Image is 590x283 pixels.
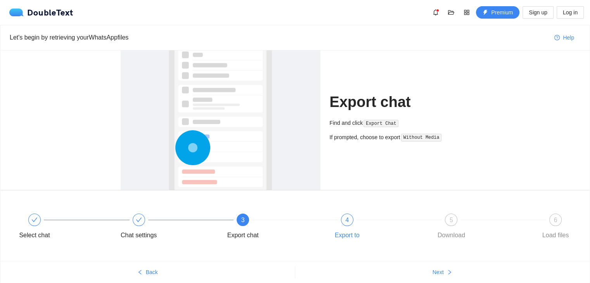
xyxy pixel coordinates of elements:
[445,6,457,19] button: folder-open
[563,33,574,42] span: Help
[121,229,157,242] div: Chat settings
[19,229,50,242] div: Select chat
[295,266,590,278] button: Nextright
[330,119,470,128] div: Find and click
[447,269,452,276] span: right
[330,133,470,142] div: If prompted, choose to export
[335,229,360,242] div: Export to
[433,268,444,276] span: Next
[548,31,580,44] button: question-circleHelp
[227,229,259,242] div: Export chat
[430,9,441,16] span: bell
[429,6,442,19] button: bell
[529,8,547,17] span: Sign up
[241,217,245,223] span: 3
[136,217,142,223] span: check
[554,217,557,223] span: 6
[9,9,73,16] div: DoubleText
[137,269,143,276] span: left
[460,6,473,19] button: appstore
[363,120,398,128] code: Export Chat
[533,214,578,242] div: 6Load files
[438,229,465,242] div: Download
[345,217,349,223] span: 4
[12,214,116,242] div: Select chat
[483,10,488,16] span: thunderbolt
[523,6,553,19] button: Sign up
[10,33,548,42] div: Let's begin by retrieving your WhatsApp files
[476,6,519,19] button: thunderboltPremium
[557,6,584,19] button: Log in
[9,9,27,16] img: logo
[146,268,158,276] span: Back
[31,217,38,223] span: check
[445,9,457,16] span: folder-open
[542,229,569,242] div: Load files
[116,214,221,242] div: Chat settings
[429,214,533,242] div: 5Download
[554,35,560,41] span: question-circle
[461,9,472,16] span: appstore
[491,8,513,17] span: Premium
[325,214,429,242] div: 4Export to
[330,93,470,111] h1: Export chat
[563,8,578,17] span: Log in
[220,214,325,242] div: 3Export chat
[9,9,73,16] a: logoDoubleText
[401,134,441,141] code: Without Media
[450,217,453,223] span: 5
[0,266,295,278] button: leftBack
